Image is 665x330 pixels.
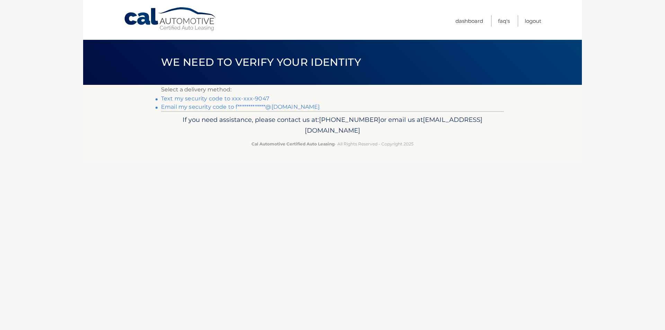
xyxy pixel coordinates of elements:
[455,15,483,27] a: Dashboard
[161,56,361,69] span: We need to verify your identity
[498,15,510,27] a: FAQ's
[161,95,269,102] a: Text my security code to xxx-xxx-9047
[166,114,499,136] p: If you need assistance, please contact us at: or email us at
[525,15,541,27] a: Logout
[161,85,504,95] p: Select a delivery method:
[319,116,380,124] span: [PHONE_NUMBER]
[251,141,335,146] strong: Cal Automotive Certified Auto Leasing
[166,140,499,148] p: - All Rights Reserved - Copyright 2025
[124,7,217,32] a: Cal Automotive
